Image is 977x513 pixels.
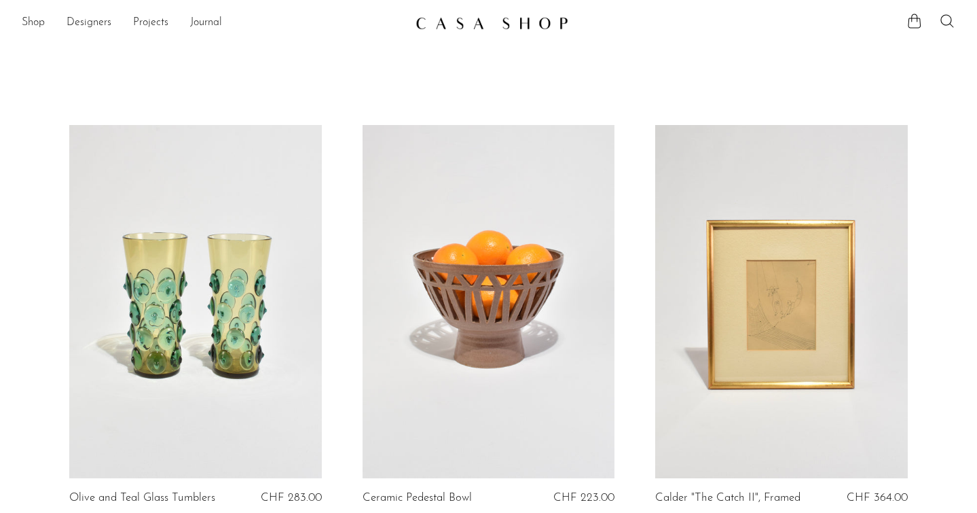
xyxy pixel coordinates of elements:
a: Calder "The Catch II", Framed [655,492,800,504]
a: Projects [133,14,168,32]
a: Journal [190,14,222,32]
span: CHF 283.00 [261,492,322,503]
nav: Desktop navigation [22,12,405,35]
span: CHF 223.00 [553,492,614,503]
ul: NEW HEADER MENU [22,12,405,35]
a: Ceramic Pedestal Bowl [363,492,472,504]
a: Shop [22,14,45,32]
span: CHF 364.00 [847,492,908,503]
a: Olive and Teal Glass Tumblers [69,492,215,504]
a: Designers [67,14,111,32]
